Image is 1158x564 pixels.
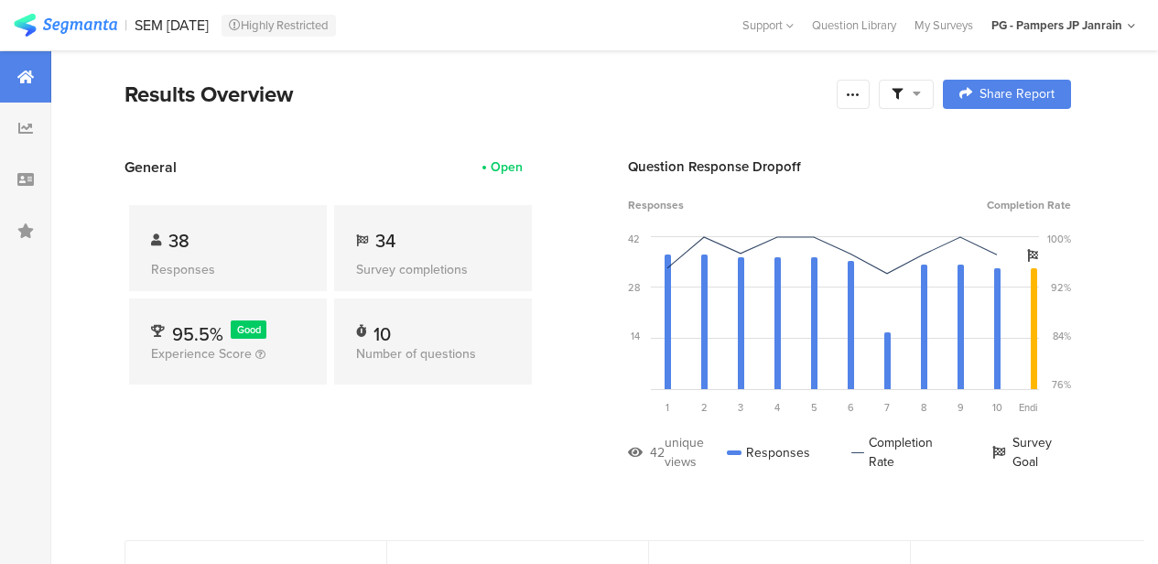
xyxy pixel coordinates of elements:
[1052,377,1071,392] div: 76%
[666,400,669,415] span: 1
[356,344,476,363] span: Number of questions
[1051,280,1071,295] div: 92%
[991,16,1122,34] div: PG - Pampers JP Janrain
[958,400,964,415] span: 9
[979,88,1055,101] span: Share Report
[738,400,743,415] span: 3
[992,400,1002,415] span: 10
[848,400,854,415] span: 6
[1027,249,1040,262] i: Survey Goal
[375,227,395,255] span: 34
[373,320,391,339] div: 10
[124,15,127,36] div: |
[628,280,640,295] div: 28
[124,78,828,111] div: Results Overview
[356,260,510,279] div: Survey completions
[151,344,252,363] span: Experience Score
[650,443,665,462] div: 42
[905,16,982,34] a: My Surveys
[628,157,1071,177] div: Question Response Dropoff
[701,400,708,415] span: 2
[1053,329,1071,343] div: 84%
[665,433,727,472] div: unique views
[172,320,223,348] span: 95.5%
[742,11,794,39] div: Support
[851,433,951,472] div: Completion Rate
[921,400,926,415] span: 8
[628,197,684,213] span: Responses
[631,329,640,343] div: 14
[14,14,117,37] img: segmanta logo
[1015,400,1052,415] div: Ending
[727,433,810,472] div: Responses
[1047,232,1071,246] div: 100%
[811,400,817,415] span: 5
[774,400,780,415] span: 4
[135,16,209,34] div: SEM [DATE]
[124,157,177,178] span: General
[992,433,1071,472] div: Survey Goal
[628,232,640,246] div: 42
[151,260,305,279] div: Responses
[168,227,189,255] span: 38
[237,322,261,337] span: Good
[803,16,905,34] a: Question Library
[987,197,1071,213] span: Completion Rate
[884,400,890,415] span: 7
[222,15,336,37] div: Highly Restricted
[491,157,523,177] div: Open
